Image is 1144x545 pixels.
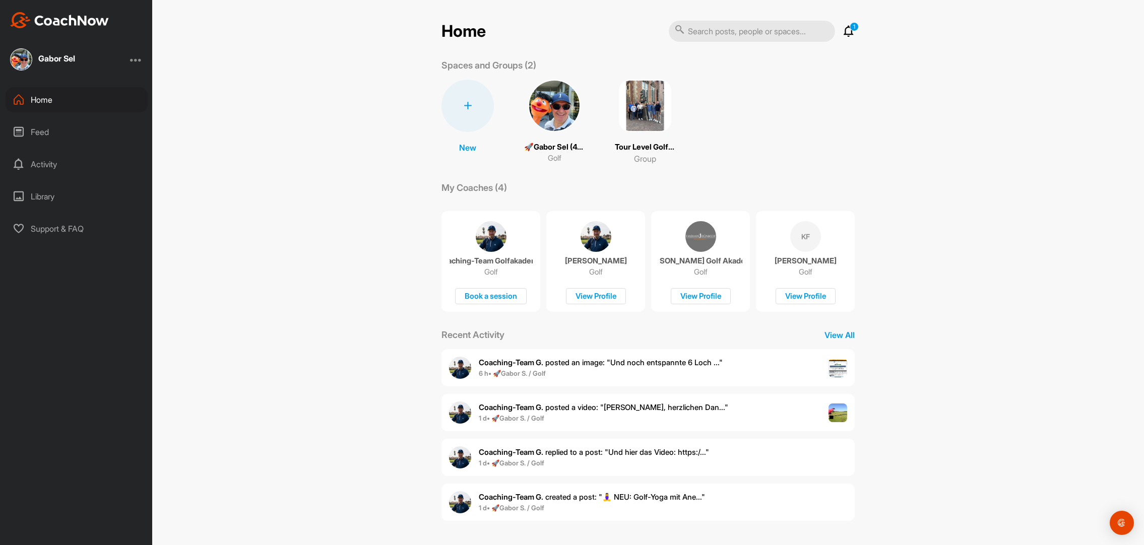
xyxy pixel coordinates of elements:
[449,357,471,379] img: user avatar
[524,80,585,165] a: 🚀Gabor Sel (4,3)Golf
[455,288,527,305] div: Book a session
[479,369,546,377] b: 6 h • 🚀Gabor S. / Golf
[479,414,544,422] b: 1 d • 🚀Gabor S. / Golf
[479,402,543,412] b: Coaching-Team G.
[479,447,709,457] span: replied to a post : "Und hier das Video: https:/..."
[615,142,675,153] p: Tour Level Golf Coaching Gruppe 🚀
[669,21,835,42] input: Search posts, people or spaces...
[790,221,821,252] div: KF
[775,256,837,266] p: [PERSON_NAME]
[449,446,471,468] img: user avatar
[479,402,728,412] span: posted a video : " [PERSON_NAME], herzlichen Dan... "
[449,401,471,424] img: user avatar
[6,184,148,209] div: Library
[479,358,543,367] b: Coaching-Team G.
[565,256,627,266] p: [PERSON_NAME]
[6,119,148,145] div: Feed
[10,48,32,71] img: square_fbb8947ad9df59c28133b3feb721ea39.jpg
[615,80,675,165] a: Tour Level Golf Coaching Gruppe 🚀Group
[685,221,716,252] img: coach avatar
[479,492,543,502] b: Coaching-Team G.
[441,328,504,342] p: Recent Activity
[10,12,109,28] img: CoachNow
[479,492,705,502] span: created a post : "🧘‍♀️ NEU: Golf-Yoga mit Ane..."
[671,288,731,305] div: View Profile
[1110,511,1134,535] div: Open Intercom Messenger
[659,256,742,266] p: [PERSON_NAME] Golf Akademie
[589,267,603,277] p: Golf
[799,267,812,277] p: Golf
[479,358,723,367] span: posted an image : " Und noch entspannte 6 Loch ... "
[441,58,536,72] p: Spaces and Groups (2)
[459,142,476,154] p: New
[829,403,848,423] img: post image
[850,22,859,31] p: 1
[479,447,543,457] b: Coaching-Team G.
[6,152,148,177] div: Activity
[829,359,848,378] img: post image
[581,221,611,252] img: coach avatar
[548,153,561,164] p: Golf
[6,87,148,112] div: Home
[524,142,585,153] p: 🚀Gabor Sel (4,3)
[528,80,581,132] img: square_fbb8947ad9df59c28133b3feb721ea39.jpg
[824,329,855,341] p: View All
[476,221,506,252] img: coach avatar
[6,216,148,241] div: Support & FAQ
[38,54,75,62] div: Gabor Sel
[484,267,498,277] p: Golf
[634,153,656,165] p: Group
[694,267,708,277] p: Golf
[449,491,471,513] img: user avatar
[441,22,486,41] h2: Home
[619,80,671,132] img: square_c4fb0c778ce150216700bd3adc0c87fb.png
[566,288,626,305] div: View Profile
[479,504,544,512] b: 1 d • 🚀Gabor S. / Golf
[450,256,533,266] p: Coaching-Team Golfakademie
[479,459,544,467] b: 1 d • 🚀Gabor S. / Golf
[776,288,836,305] div: View Profile
[441,181,507,194] p: My Coaches (4)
